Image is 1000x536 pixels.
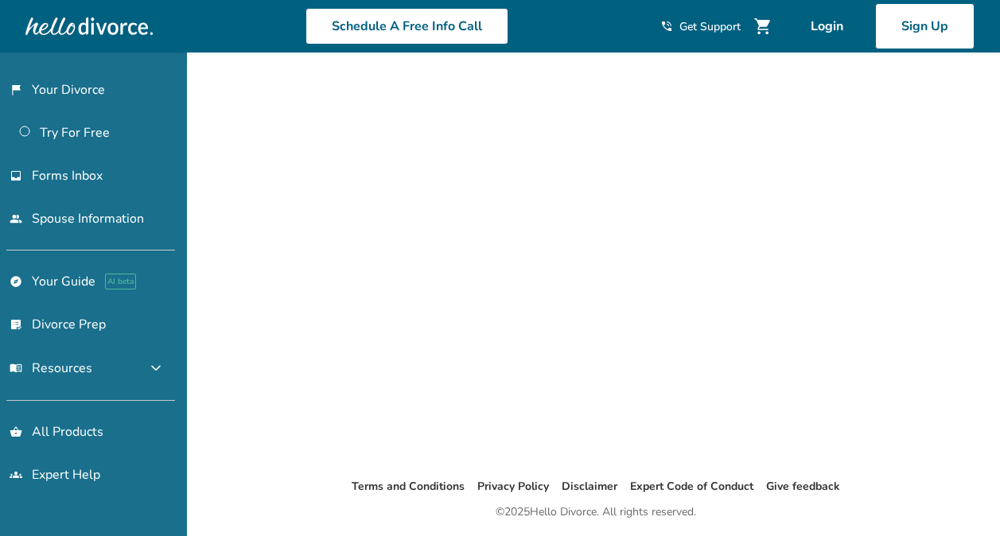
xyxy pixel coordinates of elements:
[10,362,22,375] span: menu_book
[10,318,22,331] span: list_alt_check
[753,17,772,36] span: shopping_cart
[875,3,975,49] a: Sign Up
[562,477,617,496] li: Disclaimer
[660,19,741,34] a: phone_in_talkGet Support
[10,359,92,377] span: Resources
[630,479,753,494] a: Expert Code of Conduct
[766,477,840,496] li: Give feedback
[10,212,22,225] span: people
[305,8,508,45] a: Schedule A Free Info Call
[785,3,869,49] a: Login
[146,359,165,378] span: expand_more
[105,274,136,289] span: AI beta
[679,19,741,34] span: Get Support
[10,468,22,481] span: groups
[352,479,465,494] a: Terms and Conditions
[10,425,22,438] span: shopping_basket
[496,503,696,522] div: © 2025 Hello Divorce. All rights reserved.
[10,275,22,288] span: explore
[10,169,22,182] span: inbox
[660,20,673,33] span: phone_in_talk
[10,84,22,96] span: flag_2
[32,167,103,184] span: Forms Inbox
[477,479,549,494] a: Privacy Policy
